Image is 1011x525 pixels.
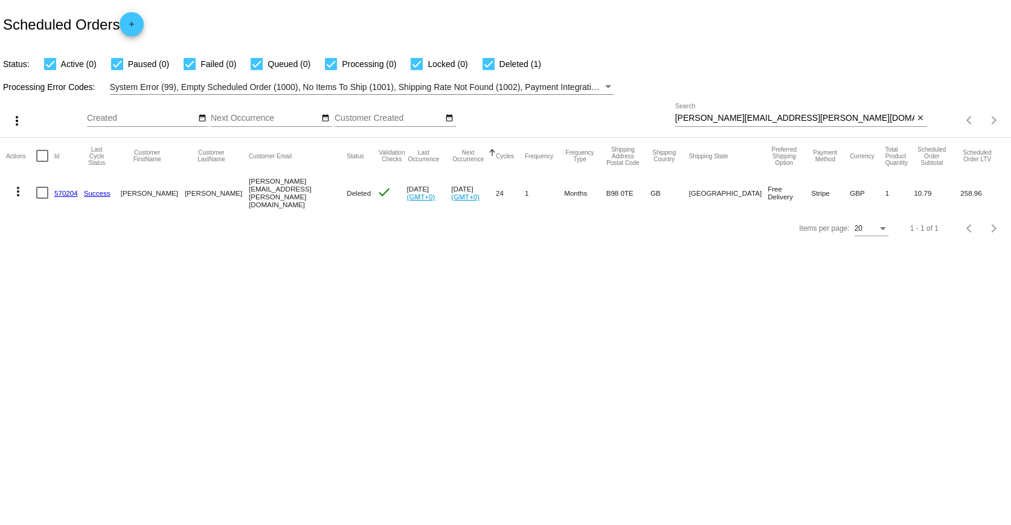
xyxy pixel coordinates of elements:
[885,174,914,211] mat-cell: 1
[198,114,207,123] mat-icon: date_range
[850,152,875,159] button: Change sorting for CurrencyIso
[268,57,310,71] span: Queued (0)
[499,57,541,71] span: Deleted (1)
[347,152,364,159] button: Change sorting for Status
[121,174,185,211] mat-cell: [PERSON_NAME]
[321,114,330,123] mat-icon: date_range
[377,138,406,174] mat-header-cell: Validation Checks
[87,114,196,123] input: Created
[342,57,396,71] span: Processing (0)
[496,174,525,211] mat-cell: 24
[428,57,467,71] span: Locked (0)
[688,174,768,211] mat-cell: [GEOGRAPHIC_DATA]
[407,149,441,163] button: Change sorting for LastOccurrenceUtc
[958,216,982,240] button: Previous page
[982,108,1006,132] button: Next page
[451,174,496,211] mat-cell: [DATE]
[3,82,95,92] span: Processing Error Codes:
[960,149,994,163] button: Change sorting for LifetimeValue
[960,174,1005,211] mat-cell: 258.96
[3,12,144,36] h2: Scheduled Orders
[855,225,888,233] mat-select: Items per page:
[377,185,391,199] mat-icon: check
[211,114,319,123] input: Next Occurrence
[768,146,800,166] button: Change sorting for PreferredShippingOption
[61,57,97,71] span: Active (0)
[451,149,485,163] button: Change sorting for NextOccurrenceUtc
[124,20,139,34] mat-icon: add
[564,174,606,211] mat-cell: Months
[335,114,443,123] input: Customer Created
[445,114,454,123] mat-icon: date_range
[525,174,564,211] mat-cell: 1
[249,174,347,211] mat-cell: [PERSON_NAME][EMAIL_ADDRESS][PERSON_NAME][DOMAIN_NAME]
[128,57,169,71] span: Paused (0)
[347,189,371,197] span: Deleted
[6,138,36,174] mat-header-cell: Actions
[201,57,236,71] span: Failed (0)
[54,152,59,159] button: Change sorting for Id
[958,108,982,132] button: Previous page
[564,149,595,163] button: Change sorting for FrequencyType
[110,80,614,95] mat-select: Filter by Processing Error Codes
[10,114,24,128] mat-icon: more_vert
[982,216,1006,240] button: Next page
[121,149,174,163] button: Change sorting for CustomerFirstName
[451,193,480,201] a: (GMT+0)
[606,174,650,211] mat-cell: B98 0TE
[688,152,728,159] button: Change sorting for ShippingState
[407,174,452,211] mat-cell: [DATE]
[525,152,553,159] button: Change sorting for Frequency
[185,149,238,163] button: Change sorting for CustomerLastName
[84,146,110,166] button: Change sorting for LastProcessingCycleId
[54,189,78,197] a: 570204
[84,189,111,197] a: Success
[914,146,949,166] button: Change sorting for Subtotal
[811,174,850,211] mat-cell: Stripe
[850,174,885,211] mat-cell: GBP
[885,138,914,174] mat-header-cell: Total Product Quantity
[914,112,927,125] button: Clear
[916,114,925,123] mat-icon: close
[675,114,914,123] input: Search
[11,184,25,199] mat-icon: more_vert
[407,193,435,201] a: (GMT+0)
[811,149,839,163] button: Change sorting for PaymentMethod.Type
[910,224,939,233] div: 1 - 1 of 1
[185,174,249,211] mat-cell: [PERSON_NAME]
[606,146,640,166] button: Change sorting for ShippingPostcode
[650,174,688,211] mat-cell: GB
[799,224,849,233] div: Items per page:
[650,149,678,163] button: Change sorting for ShippingCountry
[249,152,292,159] button: Change sorting for CustomerEmail
[855,224,862,233] span: 20
[768,174,811,211] mat-cell: Free Delivery
[3,59,30,69] span: Status:
[914,174,960,211] mat-cell: 10.79
[496,152,514,159] button: Change sorting for Cycles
